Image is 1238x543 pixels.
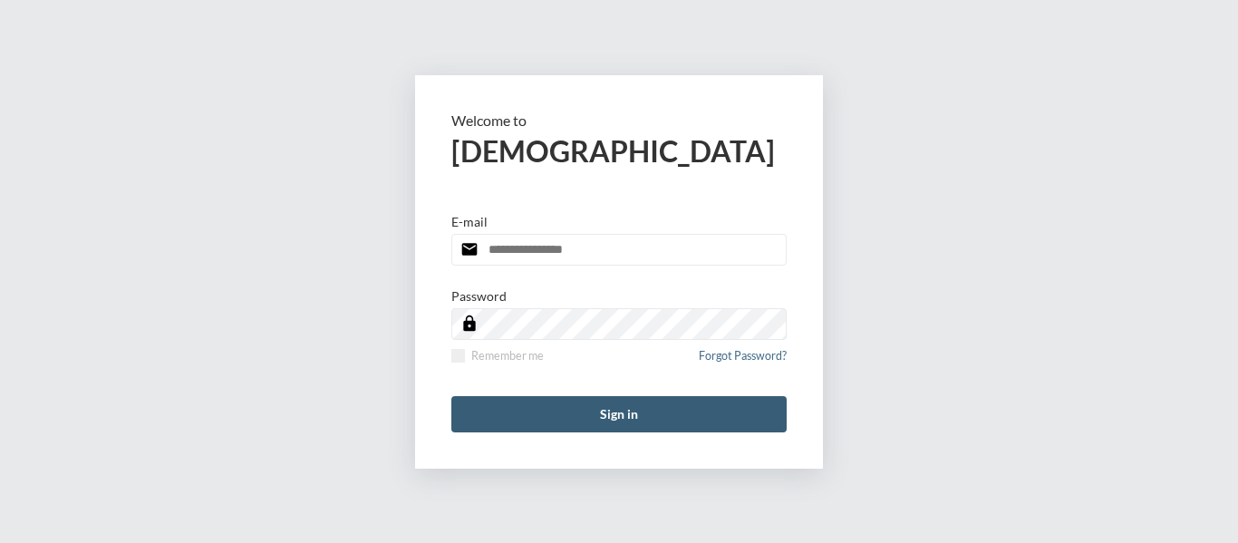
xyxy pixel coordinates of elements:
[451,112,787,129] p: Welcome to
[451,288,507,304] p: Password
[451,214,488,229] p: E-mail
[451,133,787,169] h2: [DEMOGRAPHIC_DATA]
[699,349,787,373] a: Forgot Password?
[451,396,787,432] button: Sign in
[451,349,544,363] label: Remember me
